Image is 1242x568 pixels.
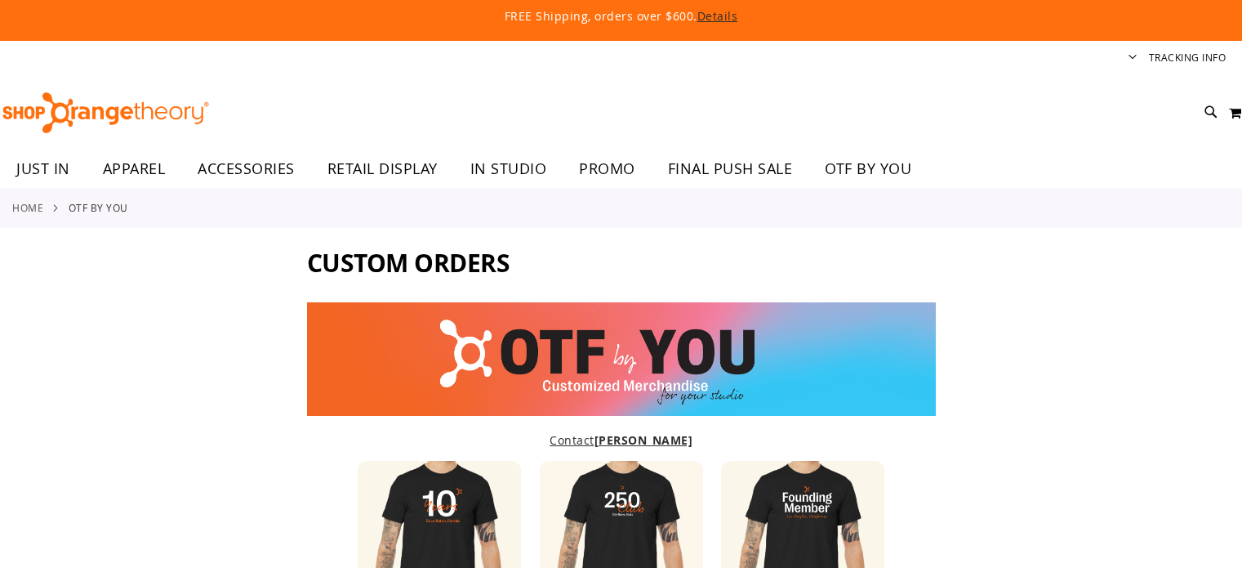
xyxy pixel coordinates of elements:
[668,150,793,187] span: FINAL PUSH SALE
[1149,51,1226,65] a: Tracking Info
[327,150,438,187] span: RETAIL DISPLAY
[16,150,70,187] span: JUST IN
[131,8,1111,25] p: FREE Shipping, orders over $600.
[87,150,182,188] a: APPAREL
[307,248,936,286] h1: Custom Orders
[550,432,692,448] a: Contact[PERSON_NAME]
[307,302,936,416] img: OTF Custom Orders
[594,432,693,448] b: [PERSON_NAME]
[579,150,635,187] span: PROMO
[198,150,295,187] span: ACCESSORIES
[181,150,311,188] a: ACCESSORIES
[103,150,166,187] span: APPAREL
[825,150,911,187] span: OTF BY YOU
[652,150,809,188] a: FINAL PUSH SALE
[311,150,454,188] a: RETAIL DISPLAY
[470,150,547,187] span: IN STUDIO
[12,200,43,215] a: Home
[454,150,563,188] a: IN STUDIO
[697,8,738,24] a: Details
[69,200,128,215] strong: OTF By You
[1128,51,1137,66] button: Account menu
[563,150,652,188] a: PROMO
[808,150,928,188] a: OTF BY YOU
